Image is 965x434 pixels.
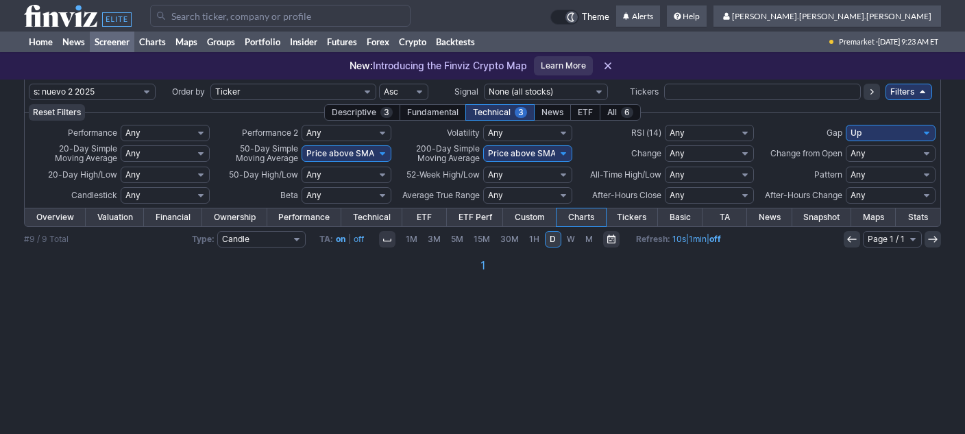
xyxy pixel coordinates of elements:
span: Change [631,148,661,158]
a: 1M [401,231,422,248]
a: Valuation [86,208,145,226]
a: Financial [144,208,202,226]
a: Crypto [394,32,431,52]
a: 30M [496,231,524,248]
b: Type: [192,234,215,244]
span: Change from Open [770,148,842,158]
span: All-Time High/Low [590,169,661,180]
div: Fundamental [400,104,466,121]
a: 15M [469,231,495,248]
span: 52-Week High/Low [406,169,480,180]
span: 20-Day Simple Moving Average [55,143,117,163]
a: 1 [480,257,485,274]
span: Order by [172,86,205,97]
span: 5M [451,234,463,244]
a: TA [703,208,747,226]
span: Candlestick [71,190,117,200]
a: on [336,234,345,244]
a: Tickers [606,208,659,226]
div: #9 / 9 Total [24,232,69,246]
a: Backtests [431,32,480,52]
span: W [567,234,575,244]
a: Insider [285,32,322,52]
span: Performance [68,128,117,138]
a: Stats [896,208,940,226]
span: 200-Day Simple Moving Average [416,143,480,163]
a: 10s [672,234,686,244]
span: [PERSON_NAME].[PERSON_NAME].[PERSON_NAME] [732,11,931,21]
span: 3 [515,107,527,118]
div: News [534,104,571,121]
a: Ownership [202,208,267,226]
a: Groups [202,32,240,52]
span: 30M [500,234,519,244]
button: Range [603,231,620,248]
span: | [348,234,351,244]
a: Screener [90,32,134,52]
b: TA: [319,234,333,244]
a: 3M [423,231,445,248]
a: Maps [171,32,202,52]
button: Reset Filters [29,104,85,121]
a: Performance [267,208,342,226]
a: Charts [557,208,606,226]
input: Search [150,5,411,27]
span: RSI (14) [631,128,661,138]
a: Snapshot [792,208,852,226]
span: After-Hours Close [592,190,661,200]
span: | | [636,232,721,246]
div: All [600,104,641,121]
a: Overview [25,208,86,226]
a: Custom [503,208,557,226]
a: W [562,231,580,248]
span: 20-Day High/Low [48,169,117,180]
button: Interval [379,231,395,248]
a: M [581,231,598,248]
span: 6 [621,107,633,118]
span: M [585,234,593,244]
a: Futures [322,32,362,52]
span: 3 [380,107,393,118]
a: Help [667,5,707,27]
a: Charts [134,32,171,52]
span: 50-Day High/Low [229,169,298,180]
a: Basic [658,208,703,226]
b: Refresh: [636,234,670,244]
span: Average True Range [402,190,480,200]
span: Theme [582,10,609,25]
a: ETF Perf [447,208,504,226]
div: Descriptive [324,104,400,121]
span: Pattern [814,169,842,180]
span: New: [350,60,373,71]
a: off [709,234,721,244]
a: off [354,234,364,244]
a: Filters [885,84,932,100]
a: Portfolio [240,32,285,52]
span: After-Hours Change [765,190,842,200]
span: Tickers [630,86,659,97]
span: Performance 2 [242,128,298,138]
span: Beta [280,190,298,200]
a: News [58,32,90,52]
span: 3M [428,234,441,244]
span: Gap [827,128,842,138]
a: Learn More [534,56,593,75]
b: 1 [480,258,485,272]
span: Premarket · [839,32,878,52]
div: Technical [465,104,535,121]
a: 1H [524,231,544,248]
span: 1H [529,234,539,244]
a: Theme [550,10,609,25]
div: ETF [570,104,600,121]
a: Home [24,32,58,52]
a: Alerts [616,5,660,27]
span: 50-Day Simple Moving Average [236,143,298,163]
span: D [550,234,556,244]
span: Signal [454,86,478,97]
span: 1M [406,234,417,244]
span: [DATE] 9:23 AM ET [878,32,938,52]
a: ETF [402,208,447,226]
p: Introducing the Finviz Crypto Map [350,59,527,73]
span: 15M [474,234,490,244]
